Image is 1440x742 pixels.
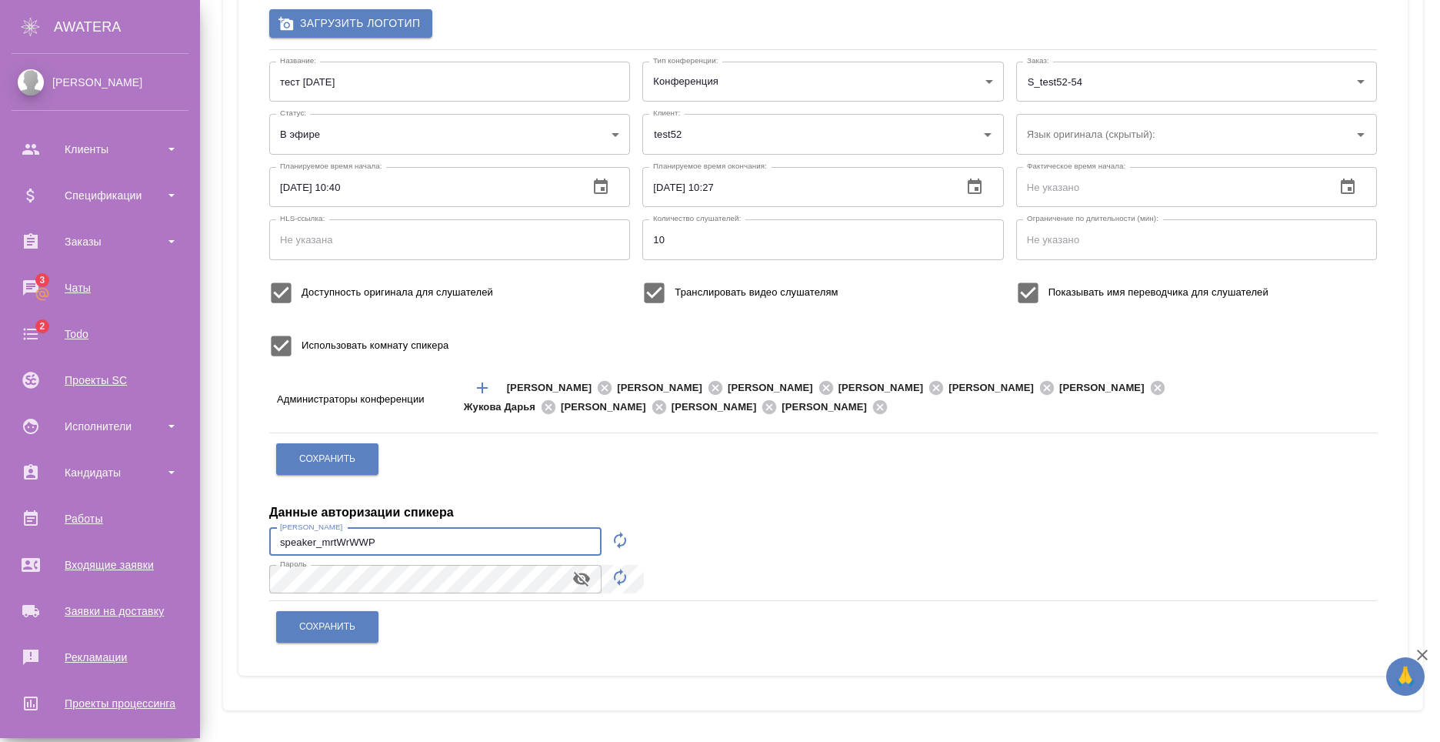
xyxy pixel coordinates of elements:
div: [PERSON_NAME] [838,379,949,398]
div: Жукова Дарья [464,398,561,417]
a: Заявки на доставку [4,592,196,630]
div: Todo [12,323,188,346]
div: Чаты [12,276,188,299]
span: Сохранить [299,620,355,633]
div: В эфире [269,114,630,154]
button: Open [977,124,998,145]
span: Жукова Дарья [464,399,545,415]
span: Использовать комнату спикера [302,338,448,353]
span: [PERSON_NAME] [782,399,876,415]
input: Не указано [269,167,576,207]
button: Open [1350,124,1372,145]
h4: Данные авторизации спикера [269,503,454,522]
div: [PERSON_NAME] [617,379,728,398]
input: Не указано [269,528,602,556]
input: Не указано [1016,219,1377,259]
div: Конференция [642,62,1003,102]
a: Рекламации [4,638,196,677]
div: AWATERA [54,12,200,42]
a: Проекты SC [4,361,196,399]
a: 2Todo [4,315,196,353]
span: Показывать имя переводчика для слушателей [1048,285,1268,300]
div: Входящие заявки [12,553,188,577]
span: 🙏 [1392,660,1418,693]
div: Клиенты [12,138,188,161]
button: Добавить менеджера [464,369,501,406]
div: [PERSON_NAME] [672,398,782,417]
span: 3 [30,272,54,288]
button: 🙏 [1386,657,1425,696]
div: Проекты SC [12,369,188,392]
span: [PERSON_NAME] [617,380,712,396]
button: Сохранить [276,611,378,643]
a: Входящие заявки [4,546,196,584]
div: [PERSON_NAME] [561,398,672,417]
div: [PERSON_NAME] [1059,379,1170,398]
div: Заявки на доставку [12,600,188,623]
div: [PERSON_NAME] [507,379,618,398]
div: [PERSON_NAME] [782,398,892,417]
input: Не указана [269,219,630,259]
span: 2 [30,319,54,334]
div: Исполнители [12,415,188,438]
div: Заказы [12,230,188,253]
input: Не указано [1016,167,1323,207]
button: Open [1270,396,1273,399]
span: [PERSON_NAME] [728,380,822,396]
span: [PERSON_NAME] [838,380,933,396]
span: [PERSON_NAME] [507,380,602,396]
div: Работы [12,507,188,530]
span: [PERSON_NAME] [672,399,766,415]
span: Загрузить логотип [282,14,420,33]
p: Администраторы конференции [277,392,459,407]
div: Кандидаты [12,461,188,484]
span: [PERSON_NAME] [561,399,655,415]
a: Проекты процессинга [4,684,196,723]
div: [PERSON_NAME] [728,379,838,398]
button: Сохранить [276,443,378,475]
div: Проекты процессинга [12,692,188,715]
span: [PERSON_NAME] [1059,380,1154,396]
a: Работы [4,500,196,538]
input: Не указано [642,219,1003,259]
div: [PERSON_NAME] [948,379,1059,398]
div: Спецификации [12,184,188,207]
div: Рекламации [12,646,188,669]
button: Open [1350,71,1372,92]
a: 3Чаты [4,269,196,307]
div: [PERSON_NAME] [12,74,188,91]
span: Доступность оригинала для слушателей [302,285,493,300]
span: Сохранить [299,453,355,466]
input: Не указано [642,167,949,207]
span: Транслировать видео слушателям [675,285,838,300]
label: Загрузить логотип [269,9,432,38]
input: Не указан [269,62,630,102]
span: [PERSON_NAME] [948,380,1043,396]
